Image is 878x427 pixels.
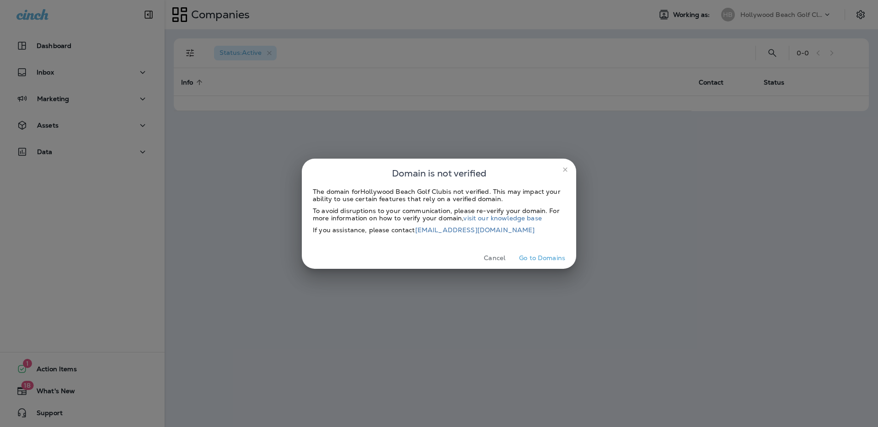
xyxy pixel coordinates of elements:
[313,207,565,222] div: To avoid disruptions to your communication, please re-verify your domain. For more information on...
[313,226,565,234] div: If you assistance, please contact
[415,226,535,234] a: [EMAIL_ADDRESS][DOMAIN_NAME]
[463,214,541,222] a: visit our knowledge base
[313,188,565,203] div: The domain for Hollywood Beach Golf Club is not verified. This may impact your ability to use cer...
[392,166,487,181] span: Domain is not verified
[477,251,512,265] button: Cancel
[558,162,573,177] button: close
[515,251,569,265] button: Go to Domains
